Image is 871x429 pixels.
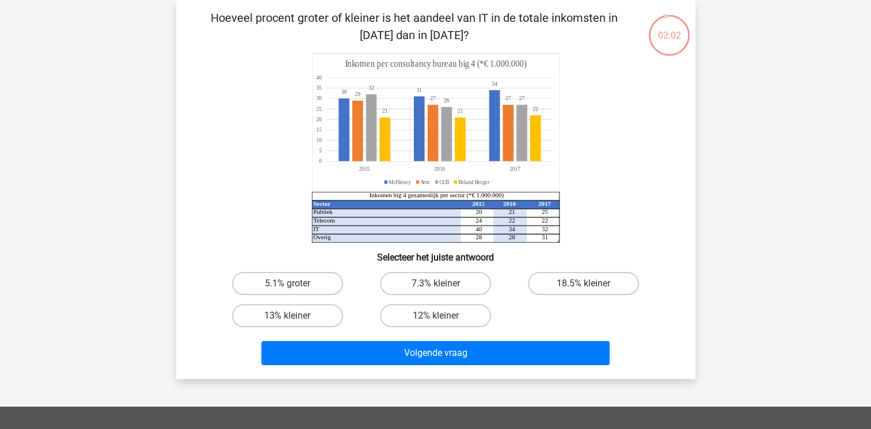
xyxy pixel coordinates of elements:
[389,178,411,185] tspan: McFlinsey
[648,14,691,43] div: 02:02
[541,233,547,240] tspan: 31
[528,272,639,295] label: 18.5% kleiner
[359,166,520,173] tspan: 201520162017
[316,85,322,91] tspan: 35
[232,272,343,295] label: 5.1% groter
[232,304,343,327] label: 13% kleiner
[313,225,320,232] tspan: IT
[341,89,347,95] tspan: 30
[319,147,322,154] tspan: 5
[313,200,330,207] tspan: Sector
[368,85,374,91] tspan: 32
[508,225,515,232] tspan: 34
[439,178,450,185] tspan: GCB
[369,191,504,199] tspan: Inkomen big 4 gezamenlijk per sector (*€ 1.000.000)
[458,178,490,185] tspan: Boland Rerger
[443,97,449,104] tspan: 26
[508,217,515,224] tspan: 22
[313,217,335,224] tspan: Telecom
[472,200,485,207] tspan: 2015
[313,208,333,215] tspan: Publiek
[430,95,511,102] tspan: 2727
[382,108,462,114] tspan: 2121
[503,200,515,207] tspan: 2016
[541,225,547,232] tspan: 32
[345,59,526,70] tspan: Inkomen per consultancy bureau big 4 (*€ 1.000.000)
[195,9,634,44] p: Hoeveel procent groter of kleiner is het aandeel van IT in de totale inkomsten in [DATE] dan in [...
[508,233,515,240] tspan: 28
[519,95,524,102] tspan: 27
[313,233,331,240] tspan: Overig
[416,87,422,94] tspan: 31
[355,91,360,98] tspan: 29
[476,233,482,240] tspan: 28
[476,225,482,232] tspan: 40
[316,116,322,122] tspan: 20
[195,243,677,263] h6: Selecteer het juiste antwoord
[508,208,515,215] tspan: 21
[476,217,482,224] tspan: 24
[541,217,547,224] tspan: 22
[492,81,497,87] tspan: 34
[476,208,482,215] tspan: 20
[380,272,491,295] label: 7.3% kleiner
[316,95,322,102] tspan: 30
[420,178,429,185] tspan: Arm
[316,74,322,81] tspan: 40
[538,200,550,207] tspan: 2017
[261,341,610,365] button: Volgende vraag
[533,105,538,112] tspan: 22
[319,158,322,164] tspan: 0
[316,137,322,144] tspan: 10
[316,127,322,133] tspan: 15
[541,208,547,215] tspan: 25
[380,304,491,327] label: 12% kleiner
[316,105,322,112] tspan: 25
